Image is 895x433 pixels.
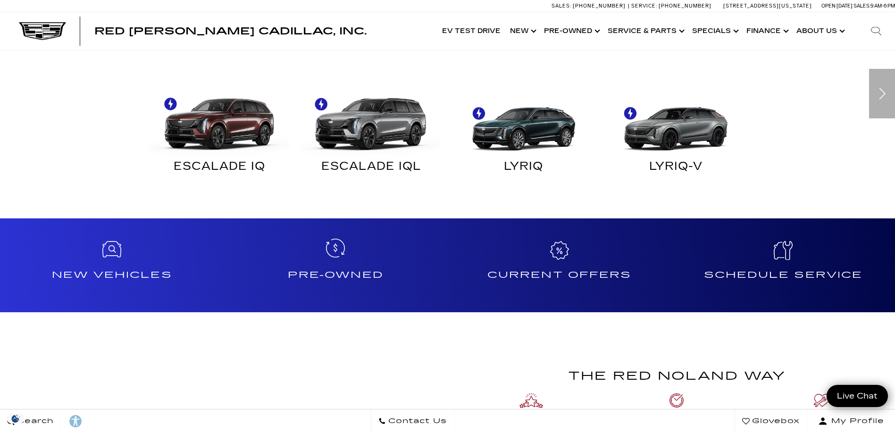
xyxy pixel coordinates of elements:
[723,3,812,9] a: [STREET_ADDRESS][US_STATE]
[735,409,807,433] a: Glovebox
[603,12,687,50] a: Service & Parts
[143,83,296,181] a: ESCALADE IQ ESCALADE IQ
[539,12,603,50] a: Pre-Owned
[742,12,792,50] a: Finance
[455,162,593,175] div: LYRIQ
[302,162,441,175] div: ESCALADE IQL
[853,3,870,9] span: Sales:
[448,218,671,313] a: Current Offers
[827,385,888,407] a: Live Chat
[227,267,443,283] h4: Pre-Owned
[807,409,895,433] button: Open user profile menu
[832,391,882,401] span: Live Chat
[19,22,66,40] img: Cadillac Dark Logo with Cadillac White Text
[792,12,848,50] a: About Us
[452,267,668,283] h4: Current Offers
[94,25,367,37] span: Red [PERSON_NAME] Cadillac, Inc.
[659,3,711,9] span: [PHONE_NUMBER]
[687,12,742,50] a: Specials
[15,415,54,428] span: Search
[505,12,539,50] a: New
[148,83,291,155] img: ESCALADE IQ
[386,415,447,428] span: Contact Us
[5,414,26,424] img: Opt-Out Icon
[452,83,595,155] img: LYRIQ
[552,3,571,9] span: Sales:
[94,26,367,36] a: Red [PERSON_NAME] Cadillac, Inc.
[552,3,628,8] a: Sales: [PHONE_NUMBER]
[573,3,626,9] span: [PHONE_NUMBER]
[371,409,454,433] a: Contact Us
[437,12,505,50] a: EV Test Drive
[224,218,447,313] a: Pre-Owned
[628,3,714,8] a: Service: [PHONE_NUMBER]
[857,12,895,50] div: Search
[671,218,895,313] a: Schedule Service
[600,83,752,181] a: LYRIQ-V LYRIQ-V
[604,83,747,155] img: LYRIQ-V
[143,83,752,181] div: Electric
[675,267,891,283] h4: Schedule Service
[300,83,443,155] img: ESCALADE IQL
[750,415,800,428] span: Glovebox
[828,415,884,428] span: My Profile
[4,267,220,283] h4: New Vehicles
[295,83,448,181] a: ESCALADE IQL ESCALADE IQL
[869,69,895,118] div: Next
[631,3,657,9] span: Service:
[5,414,26,424] section: Click to Open Cookie Consent Modal
[607,162,745,175] div: LYRIQ-V
[151,162,289,175] div: ESCALADE IQ
[870,3,895,9] span: 9 AM-6 PM
[448,83,600,181] a: LYRIQ LYRIQ
[821,3,853,9] span: Open [DATE]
